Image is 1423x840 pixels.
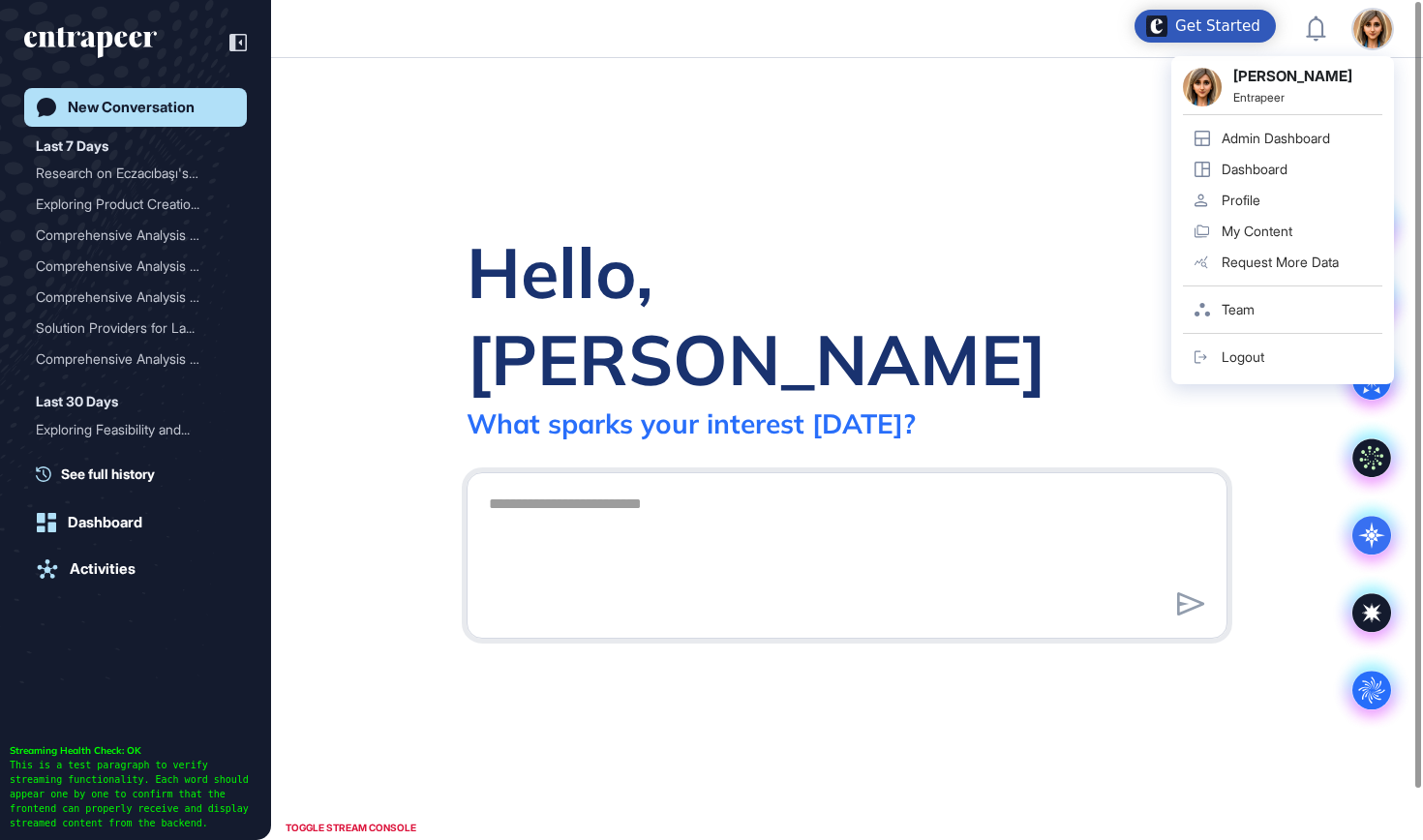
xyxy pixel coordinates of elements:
[281,816,421,840] div: TOGGLE STREAM CONSOLE
[70,560,136,578] div: Activities
[36,189,220,220] div: Exploring Product Creatio...
[1353,10,1392,48] img: user-avatar
[36,282,235,313] div: Comprehensive Analysis of Startups Innovating in In-Call AI Enhancements for Audio and Video Calls
[36,220,220,251] div: Comprehensive Analysis of...
[24,503,247,542] a: Dashboard
[36,313,235,344] div: Solution Providers for Laptop Deployment and Cisco Switch Sales
[36,344,235,375] div: Comprehensive Analysis of Participation Banking Strategy in Türkiye: Customer Segmentation, Tradi...
[36,251,220,282] div: Comprehensive Analysis of...
[467,406,916,440] div: What sparks your interest [DATE]?
[24,88,247,127] a: New Conversation
[24,27,157,58] div: entrapeer-logo
[36,414,235,445] div: Exploring Feasibility and Methods for Integrating MCP Server within Banking BaaS Infrastructure
[36,135,108,158] div: Last 7 Days
[36,220,235,251] div: Comprehensive Analysis of Startups in the In-Call AI Space: Innovations in Audio and Video Call E...
[36,390,118,413] div: Last 30 Days
[467,228,1227,403] div: Hello, [PERSON_NAME]
[36,445,220,476] div: Benchmarking Global Best ...
[68,99,195,116] div: New Conversation
[24,550,247,588] a: Activities
[36,313,220,344] div: Solution Providers for La...
[1135,10,1276,43] div: Open Get Started checklist
[36,445,235,476] div: Benchmarking Global Best Practices in Idea Collection and Innovation Funnel Management
[1146,15,1167,37] img: launcher-image-alternative-text
[36,158,220,189] div: Research on Eczacıbaşı's ...
[36,414,220,445] div: Exploring Feasibility and...
[1175,16,1260,36] div: Get Started
[68,514,142,531] div: Dashboard
[36,464,247,484] a: See full history
[36,189,235,220] div: Exploring Product Creation as a Catalyst for Economic Growth and Brand Differentiation in the GCC...
[36,344,220,375] div: Comprehensive Analysis of...
[36,282,220,313] div: Comprehensive Analysis of...
[36,158,235,189] div: Research on Eczacıbaşı's Sustainable Growth Strategies for U.S. Market Entry
[36,251,235,282] div: Comprehensive Analysis of Startups Innovating in In-Call AI for Audio and Video Enhancements
[61,464,155,484] span: See full history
